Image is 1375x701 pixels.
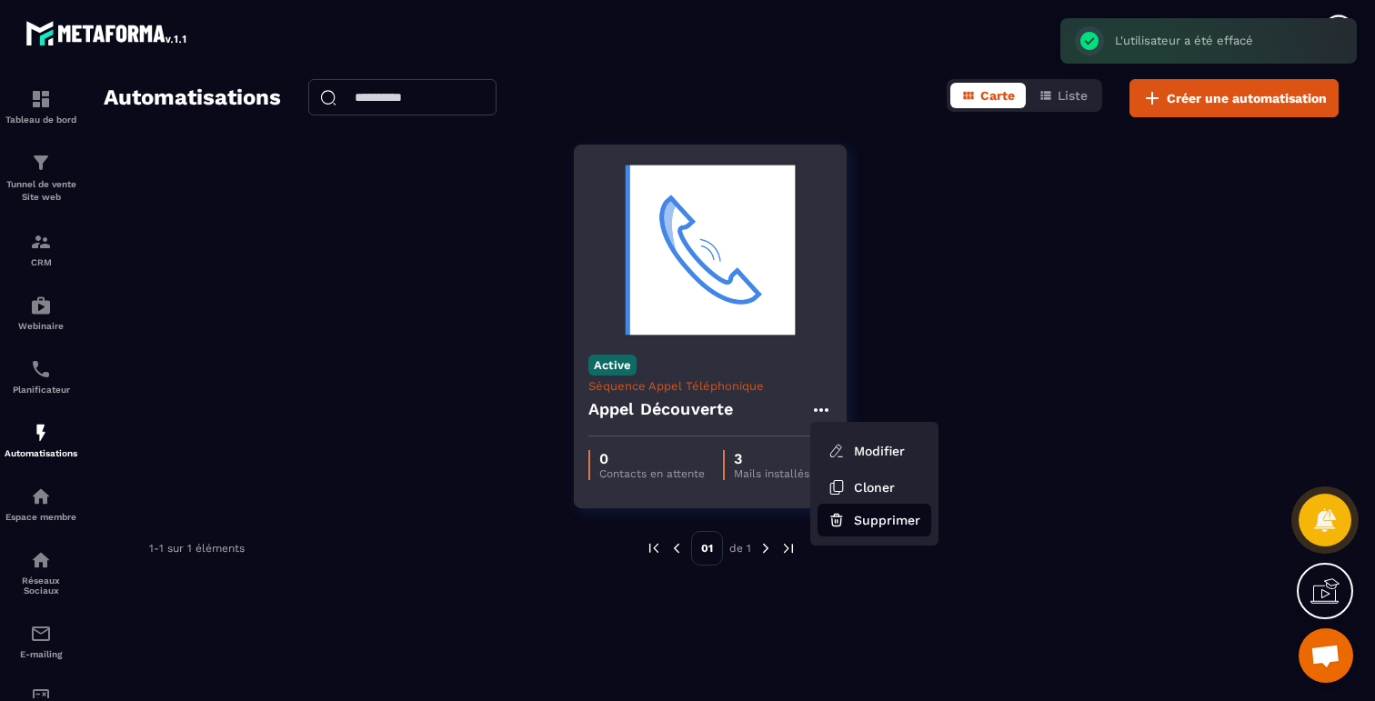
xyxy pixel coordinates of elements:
button: Carte [950,83,1026,108]
span: Carte [980,88,1015,103]
button: Cloner [818,471,931,504]
p: Automatisations [5,448,77,458]
a: schedulerschedulerPlanificateur [5,345,77,408]
p: 01 [691,531,723,566]
p: de 1 [729,541,751,556]
img: prev [646,540,662,556]
img: prev [668,540,685,556]
button: Supprimer [818,504,931,536]
span: Créer une automatisation [1167,89,1327,107]
a: formationformationTableau de bord [5,75,77,138]
p: Active [588,355,637,376]
img: automations [30,422,52,444]
img: automations [30,486,52,507]
p: Planificateur [5,385,77,395]
img: automation-background [588,159,832,341]
p: Réseaux Sociaux [5,576,77,596]
a: automationsautomationsEspace membre [5,472,77,536]
img: formation [30,231,52,253]
a: formationformationCRM [5,217,77,281]
p: Séquence Appel Téléphonique [588,379,832,393]
span: Liste [1058,88,1088,103]
img: formation [30,88,52,110]
h4: Appel Découverte [588,396,734,422]
p: Espace membre [5,512,77,522]
img: formation [30,152,52,174]
h2: Automatisations [104,79,281,117]
a: Modifier [818,431,916,471]
p: Tunnel de vente Site web [5,178,77,204]
img: social-network [30,549,52,571]
img: next [758,540,774,556]
a: formationformationTunnel de vente Site web [5,138,77,217]
img: automations [30,295,52,316]
img: scheduler [30,358,52,380]
p: Tableau de bord [5,115,77,125]
img: logo [25,16,189,49]
p: E-mailing [5,649,77,659]
div: Ouvrir le chat [1299,628,1353,683]
p: 0 [599,450,705,467]
p: Contacts en attente [599,467,705,480]
p: Webinaire [5,321,77,331]
button: Liste [1028,83,1099,108]
button: Créer une automatisation [1129,79,1339,117]
p: 3 [734,450,809,467]
a: social-networksocial-networkRéseaux Sociaux [5,536,77,609]
a: emailemailE-mailing [5,609,77,673]
p: Mails installés [734,467,809,480]
p: CRM [5,257,77,267]
img: email [30,623,52,645]
p: 1-1 sur 1 éléments [149,542,245,555]
a: automationsautomationsWebinaire [5,281,77,345]
img: next [780,540,797,556]
a: automationsautomationsAutomatisations [5,408,77,472]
